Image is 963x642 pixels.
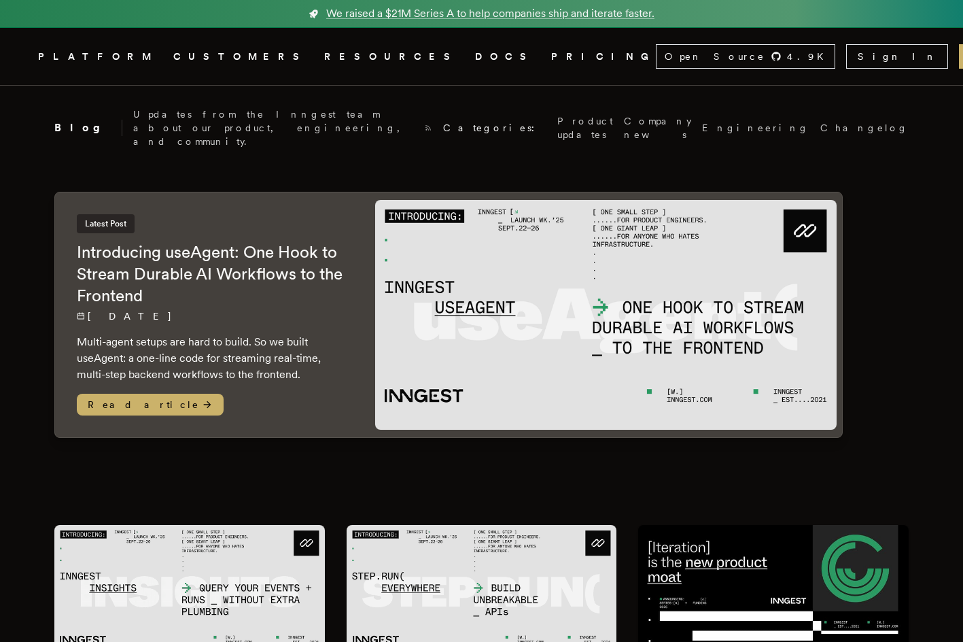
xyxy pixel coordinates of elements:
button: RESOURCES [324,48,459,65]
a: Changelog [820,121,909,135]
span: Categories: [443,121,546,135]
button: PLATFORM [38,48,157,65]
h2: Blog [54,120,122,136]
a: Engineering [702,121,809,135]
span: Open Source [665,50,765,63]
a: PRICING [551,48,656,65]
p: Updates from the Inngest team about our product, engineering, and community. [133,107,413,148]
span: Latest Post [77,214,135,233]
span: 4.9 K [787,50,832,63]
p: Multi-agent setups are hard to build. So we built useAgent: a one-line code for streaming real-ti... [77,334,348,383]
a: Latest PostIntroducing useAgent: One Hook to Stream Durable AI Workflows to the Frontend[DATE] Mu... [54,192,843,438]
img: Featured image for Introducing useAgent: One Hook to Stream Durable AI Workflows to the Frontend ... [375,200,837,430]
a: DOCS [475,48,535,65]
h2: Introducing useAgent: One Hook to Stream Durable AI Workflows to the Frontend [77,241,348,307]
span: We raised a $21M Series A to help companies ship and iterate faster. [326,5,654,22]
span: Read article [77,394,224,416]
a: Company news [624,114,691,141]
p: [DATE] [77,309,348,323]
a: Product updates [557,114,613,141]
a: Sign In [846,44,948,69]
a: CUSTOMERS [173,48,308,65]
